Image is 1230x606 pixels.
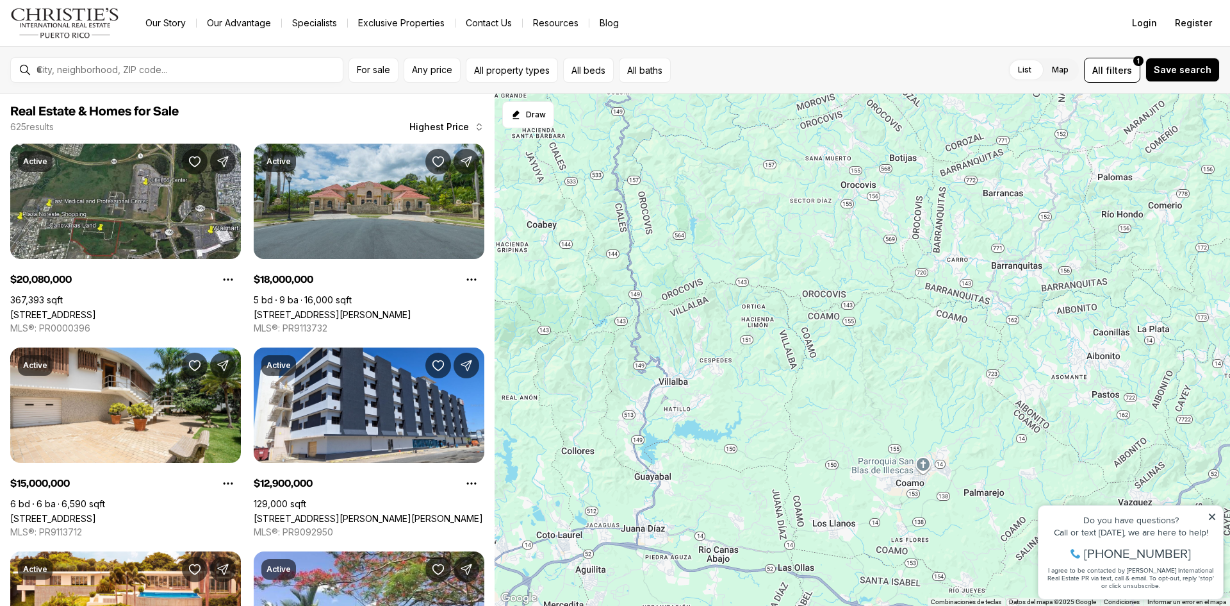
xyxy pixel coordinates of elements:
a: 20 AMAPOLA ST, CAROLINA PR, 00979 [10,513,96,524]
span: Login [1132,18,1157,28]
span: Register [1175,18,1212,28]
p: Active [266,564,291,575]
p: Active [266,360,291,371]
button: Save search [1145,58,1220,82]
button: Contact Us [455,14,522,32]
div: Do you have questions? [13,29,185,38]
a: 66 ROAD 66 & ROAD 3, CANOVANAS PR, 00729 [10,309,96,320]
a: 602 BARBOSA AVE, SAN JUAN PR, 00926 [254,513,483,524]
button: Save Property: 602 BARBOSA AVE [425,353,451,378]
button: All property types [466,58,558,83]
button: Save Property: 175 CALLE RUISEÑOR ST [425,149,451,174]
button: Save Property: 20 AMAPOLA ST [182,353,208,378]
a: Exclusive Properties [348,14,455,32]
span: Highest Price [409,122,469,132]
button: Save Property: CARR 1, KM 21.3 BO. LA MUDA [425,557,451,582]
p: Active [23,156,47,167]
div: Call or text [DATE], we are here to help! [13,41,185,50]
button: Any price [404,58,461,83]
p: 625 results [10,122,54,132]
button: For sale [348,58,398,83]
p: Active [23,360,47,371]
button: Save Property: 66 ROAD 66 & ROAD 3 [182,149,208,174]
p: Active [266,156,291,167]
span: For sale [357,65,390,75]
button: Share Property [454,353,479,378]
button: Property options [459,267,484,292]
a: Our Story [135,14,196,32]
button: Allfilters1 [1084,58,1140,83]
a: Blog [589,14,629,32]
button: Share Property [210,353,236,378]
span: 1 [1137,56,1140,66]
button: Property options [215,471,241,496]
button: All baths [619,58,671,83]
span: Save search [1154,65,1211,75]
button: Start drawing [502,101,554,128]
span: Real Estate & Homes for Sale [10,105,179,118]
a: Resources [523,14,589,32]
span: filters [1106,63,1132,77]
img: logo [10,8,120,38]
button: Register [1167,10,1220,36]
span: Any price [412,65,452,75]
label: Map [1042,58,1079,81]
button: Share Property [454,557,479,582]
span: I agree to be contacted by [PERSON_NAME] International Real Estate PR via text, call & email. To ... [16,79,183,103]
span: Datos del mapa ©2025 Google [1009,598,1096,605]
button: Share Property [454,149,479,174]
p: Active [23,564,47,575]
button: Highest Price [402,114,492,140]
span: [PHONE_NUMBER] [53,60,160,73]
button: Property options [215,267,241,292]
label: List [1008,58,1042,81]
button: Login [1124,10,1165,36]
button: Share Property [210,149,236,174]
button: Property options [459,471,484,496]
a: 175 CALLE RUISEÑOR ST, SAN JUAN PR, 00926 [254,309,411,320]
a: Specialists [282,14,347,32]
span: All [1092,63,1103,77]
a: Our Advantage [197,14,281,32]
button: All beds [563,58,614,83]
button: Save Property: URB. LA LOMITA CALLE VISTA LINDA [182,557,208,582]
button: Share Property [210,557,236,582]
